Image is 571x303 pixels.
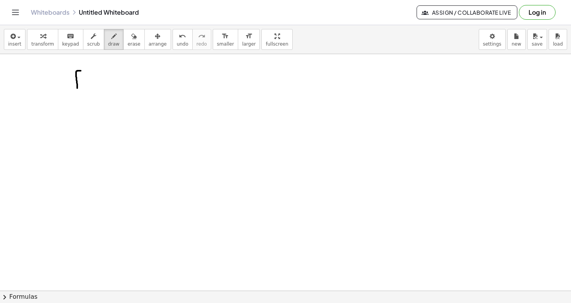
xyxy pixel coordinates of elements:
span: scrub [87,41,100,47]
a: Whiteboards [31,9,69,16]
span: fullscreen [266,41,288,47]
span: save [532,41,542,47]
span: settings [483,41,502,47]
span: smaller [217,41,234,47]
span: load [553,41,563,47]
i: keyboard [67,32,74,41]
button: erase [123,29,144,50]
button: new [507,29,526,50]
span: redo [197,41,207,47]
i: format_size [245,32,252,41]
button: keyboardkeypad [58,29,83,50]
button: format_sizesmaller [213,29,238,50]
span: undo [177,41,188,47]
span: keypad [62,41,79,47]
i: undo [179,32,186,41]
span: larger [242,41,256,47]
button: Toggle navigation [9,6,22,19]
span: transform [31,41,54,47]
i: format_size [222,32,229,41]
button: scrub [83,29,104,50]
button: Assign / Collaborate Live [417,5,517,19]
button: format_sizelarger [238,29,260,50]
button: transform [27,29,58,50]
span: insert [8,41,21,47]
button: fullscreen [261,29,292,50]
span: erase [127,41,140,47]
span: Assign / Collaborate Live [423,9,511,16]
span: new [512,41,521,47]
button: save [527,29,547,50]
button: insert [4,29,25,50]
button: draw [104,29,124,50]
button: redoredo [192,29,211,50]
button: settings [479,29,506,50]
button: arrange [144,29,171,50]
span: arrange [149,41,167,47]
button: undoundo [173,29,193,50]
button: load [549,29,567,50]
i: redo [198,32,205,41]
button: Log in [519,5,556,20]
span: draw [108,41,120,47]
